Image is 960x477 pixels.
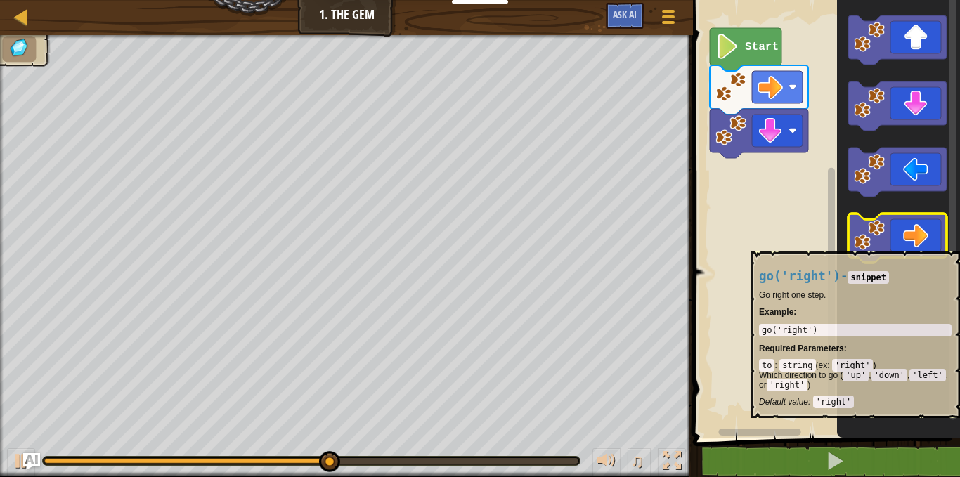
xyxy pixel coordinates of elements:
[592,448,621,477] button: Adjust volume
[843,369,869,381] code: 'up'
[628,448,651,477] button: ♫
[745,41,779,53] text: Start
[762,325,949,335] div: go('right')
[759,290,952,300] p: Go right one step.
[808,397,813,407] span: :
[759,269,841,283] span: go('right')
[819,360,828,370] span: ex
[658,448,686,477] button: Toggle fullscreen
[832,359,874,372] code: 'right'
[848,271,889,284] code: snippet
[767,379,808,391] code: 'right'
[759,307,796,317] strong: :
[759,370,952,390] p: Which direction to go ( , , , or )
[844,344,847,353] span: :
[871,369,907,381] code: 'down'
[774,360,779,370] span: :
[2,36,36,62] li: Collect the gems.
[827,360,832,370] span: :
[23,453,40,470] button: Ask AI
[606,3,644,29] button: Ask AI
[759,344,844,353] span: Required Parameters
[613,8,637,21] span: Ask AI
[759,360,952,407] div: ( )
[759,307,793,317] span: Example
[909,369,945,381] code: 'left'
[651,3,686,36] button: Show game menu
[813,396,855,408] code: 'right'
[759,397,808,407] span: Default value
[759,270,952,283] h4: -
[630,450,644,471] span: ♫
[779,359,815,372] code: string
[759,359,774,372] code: to
[7,448,35,477] button: Ctrl + P: Play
